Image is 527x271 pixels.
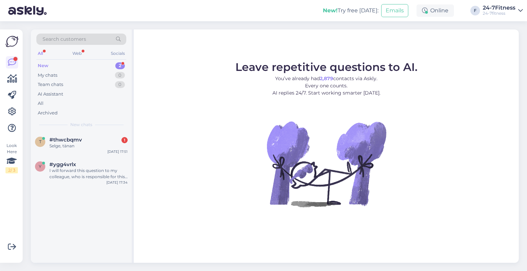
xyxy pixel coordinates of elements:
div: My chats [38,72,57,79]
span: #thwcbqmv [49,137,82,143]
div: 2 [115,62,125,69]
div: New [38,62,48,69]
div: All [38,100,44,107]
div: AI Assistant [38,91,63,98]
div: F [470,6,480,15]
img: No Chat active [265,102,388,225]
div: Web [71,49,83,58]
span: y [39,164,42,169]
span: New chats [70,122,92,128]
div: [DATE] 17:34 [106,180,128,185]
div: Try free [DATE]: [323,7,378,15]
div: Team chats [38,81,63,88]
div: [DATE] 17:51 [107,149,128,154]
span: Search customers [43,36,86,43]
div: Online [417,4,454,17]
div: Look Here [5,143,18,173]
button: Emails [381,4,408,17]
span: Leave repetitive questions to AI. [235,60,418,74]
div: Selge, tänan [49,143,128,149]
img: Askly Logo [5,35,19,48]
div: 0 [115,72,125,79]
div: 1 [121,137,128,143]
div: 0 [115,81,125,88]
span: t [39,139,42,144]
b: 2,879 [320,75,333,82]
span: #ygg4vrlx [49,161,76,168]
p: You’ve already had contacts via Askly. Every one counts. AI replies 24/7. Start working smarter [... [235,75,418,97]
div: 2 / 3 [5,167,18,173]
div: Socials [109,49,126,58]
div: Archived [38,110,58,116]
b: New! [323,7,338,14]
div: 24-7fitness [483,11,515,16]
div: 24-7Fitness [483,5,515,11]
div: I will forward this question to my colleague, who is responsible for this. The reply will be here... [49,168,128,180]
div: All [36,49,44,58]
a: 24-7Fitness24-7fitness [483,5,523,16]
